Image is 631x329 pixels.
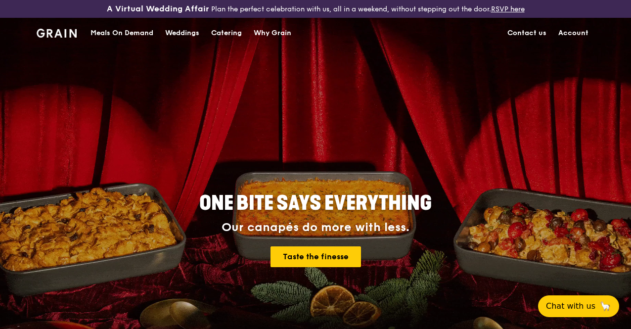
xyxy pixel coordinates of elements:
[599,300,611,312] span: 🦙
[552,18,594,48] a: Account
[165,18,199,48] div: Weddings
[199,191,432,215] span: ONE BITE SAYS EVERYTHING
[107,4,209,14] h3: A Virtual Wedding Affair
[491,5,525,13] a: RSVP here
[270,246,361,267] a: Taste the finesse
[37,29,77,38] img: Grain
[137,221,494,235] div: Our canapés do more with less.
[501,18,552,48] a: Contact us
[254,18,291,48] div: Why Grain
[211,18,242,48] div: Catering
[205,18,248,48] a: Catering
[159,18,205,48] a: Weddings
[248,18,297,48] a: Why Grain
[37,17,77,47] a: GrainGrain
[546,300,595,312] span: Chat with us
[538,295,619,317] button: Chat with us🦙
[90,18,153,48] div: Meals On Demand
[105,4,526,14] div: Plan the perfect celebration with us, all in a weekend, without stepping out the door.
